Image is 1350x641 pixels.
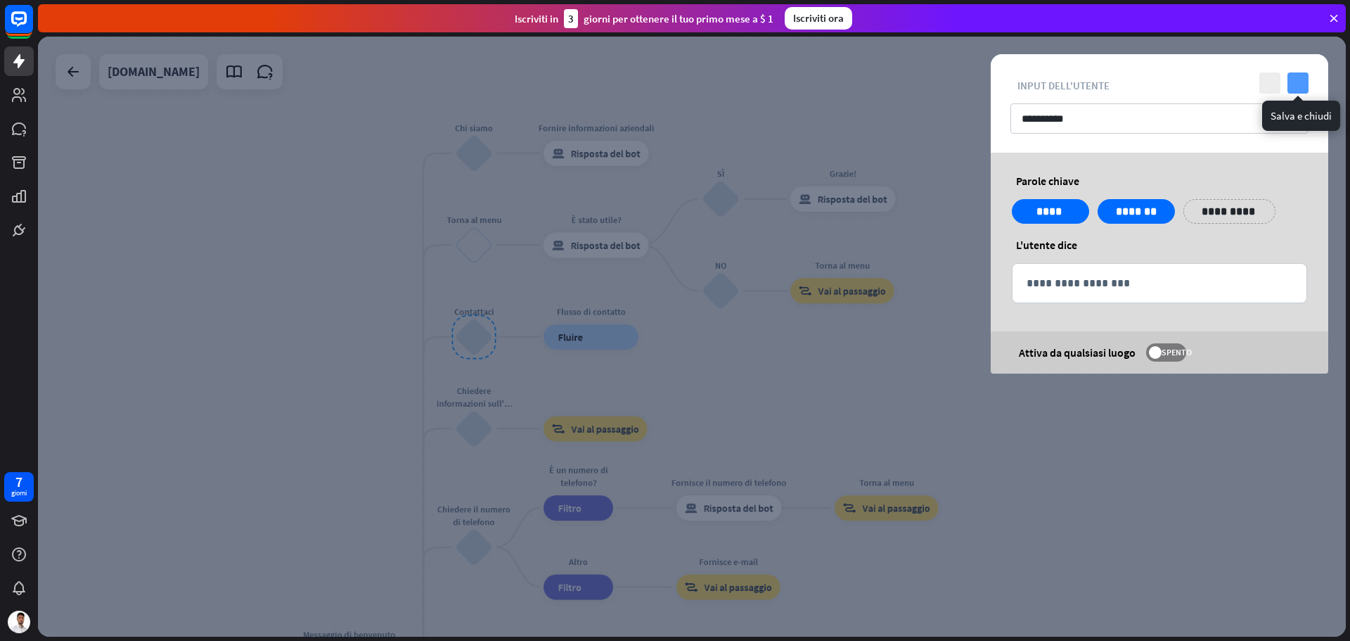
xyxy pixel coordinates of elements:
font: Parole chiave [1016,174,1079,188]
font: Iscriviti ora [793,11,844,25]
font: 3 [568,12,574,25]
button: Apri il widget della chat LiveChat [11,6,53,48]
font: 7 [15,473,22,490]
font: Input dell'utente [1017,79,1110,92]
a: 7 giorni [4,472,34,502]
font: Attiva da qualsiasi luogo [1019,345,1136,360]
font: Iscriviti in [515,12,558,25]
font: SPENTO [1162,347,1192,357]
font: giorni per ottenere il tuo primo mese a $ 1 [584,12,773,25]
font: L'utente dice [1016,238,1077,252]
font: giorni [11,488,27,497]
